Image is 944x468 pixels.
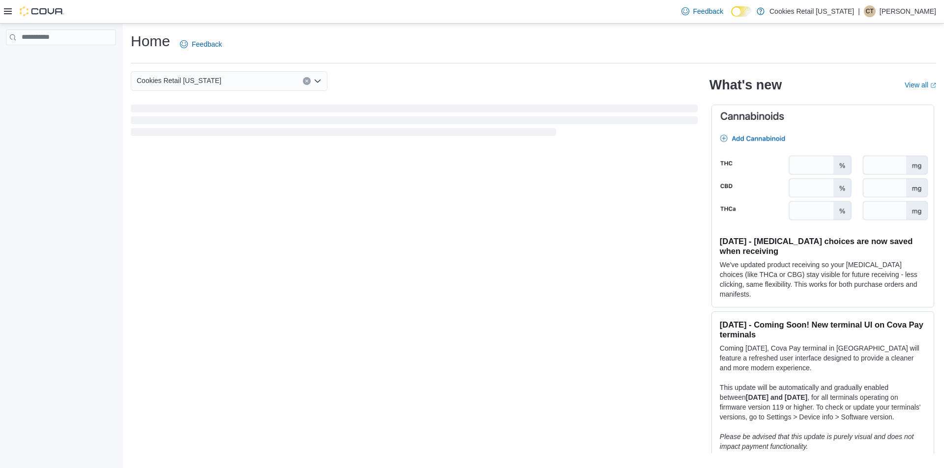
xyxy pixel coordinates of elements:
[720,433,914,450] em: Please be advised that this update is purely visual and does not impact payment functionality.
[866,5,874,17] span: CT
[731,6,752,17] input: Dark Mode
[137,75,221,86] span: Cookies Retail [US_STATE]
[769,5,854,17] p: Cookies Retail [US_STATE]
[176,34,226,54] a: Feedback
[720,236,926,256] h3: [DATE] - [MEDICAL_DATA] choices are now saved when receiving
[720,260,926,299] p: We've updated product receiving so your [MEDICAL_DATA] choices (like THCa or CBG) stay visible fo...
[709,77,782,93] h2: What's new
[864,5,876,17] div: Candace Trujillo
[314,77,322,85] button: Open list of options
[192,39,222,49] span: Feedback
[905,81,936,89] a: View allExternal link
[720,320,926,339] h3: [DATE] - Coming Soon! New terminal UI on Cova Pay terminals
[303,77,311,85] button: Clear input
[720,383,926,422] p: This update will be automatically and gradually enabled between , for all terminals operating on ...
[131,107,698,138] span: Loading
[880,5,936,17] p: [PERSON_NAME]
[858,5,860,17] p: |
[678,1,727,21] a: Feedback
[930,83,936,88] svg: External link
[20,6,64,16] img: Cova
[6,47,116,71] nav: Complex example
[746,393,807,401] strong: [DATE] and [DATE]
[693,6,723,16] span: Feedback
[131,31,170,51] h1: Home
[720,343,926,373] p: Coming [DATE], Cova Pay terminal in [GEOGRAPHIC_DATA] will feature a refreshed user interface des...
